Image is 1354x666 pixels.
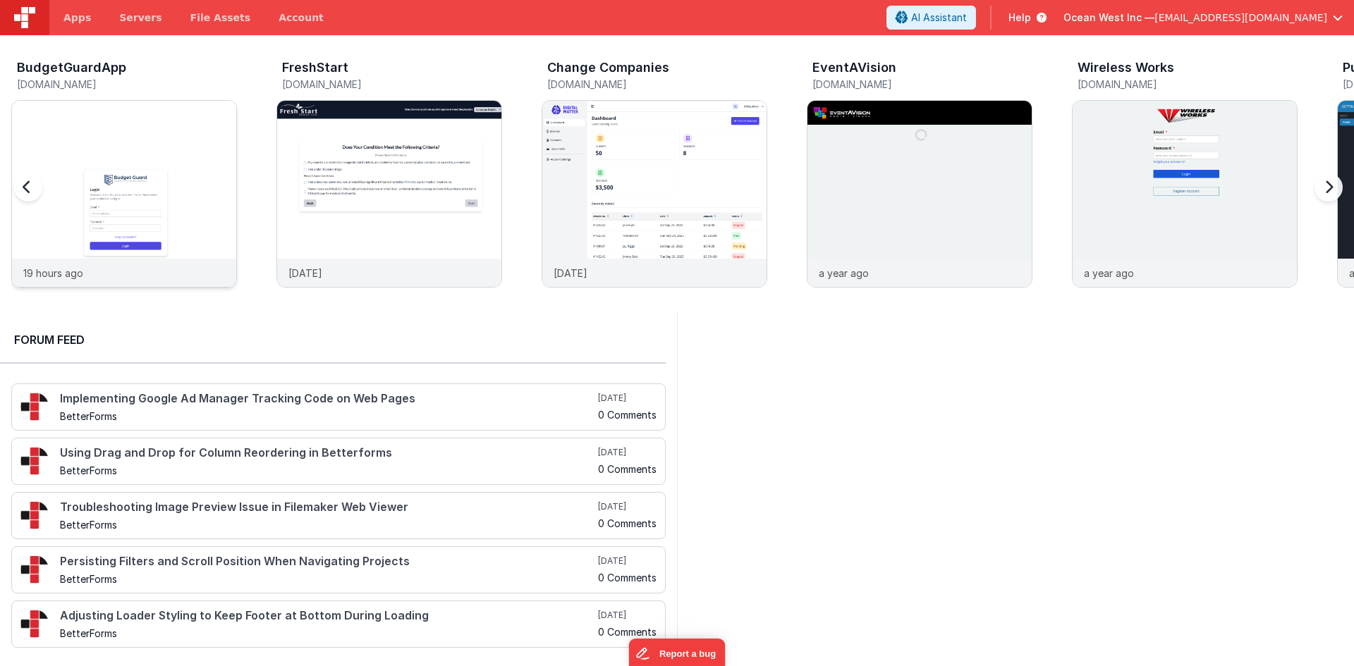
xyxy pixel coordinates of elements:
p: [DATE] [554,266,587,280]
img: 295_2.png [20,447,49,475]
h5: 0 Comments [598,464,657,474]
span: AI Assistant [911,11,967,25]
h4: Implementing Google Ad Manager Tracking Code on Web Pages [60,393,595,405]
h4: Using Drag and Drop for Column Reordering in Betterforms [60,447,595,460]
a: Troubleshooting Image Preview Issue in Filemaker Web Viewer BetterForms [DATE] 0 Comments [11,492,666,539]
h5: 0 Comments [598,627,657,637]
p: a year ago [819,266,869,280]
h5: BetterForms [60,519,595,530]
h3: Change Companies [547,61,669,75]
span: [EMAIL_ADDRESS][DOMAIN_NAME] [1154,11,1327,25]
h5: [DOMAIN_NAME] [17,79,237,90]
h5: BetterForms [60,411,595,421]
h5: 0 Comments [598,409,657,420]
button: Ocean West Inc — [EMAIL_ADDRESS][DOMAIN_NAME] [1063,11,1343,25]
h5: [DATE] [598,393,657,404]
h5: [DATE] [598,610,657,621]
h3: EventAVision [812,61,896,75]
h4: Persisting Filters and Scroll Position When Navigating Projects [60,555,595,568]
h3: BudgetGuardApp [17,61,126,75]
span: File Assets [190,11,251,25]
h5: BetterForms [60,628,595,639]
h5: 0 Comments [598,572,657,583]
img: 295_2.png [20,555,49,584]
a: Adjusting Loader Styling to Keep Footer at Bottom During Loading BetterForms [DATE] 0 Comments [11,600,666,648]
h5: [DOMAIN_NAME] [547,79,767,90]
a: Persisting Filters and Scroll Position When Navigating Projects BetterForms [DATE] 0 Comments [11,546,666,593]
h5: [DOMAIN_NAME] [1078,79,1298,90]
span: Help [1008,11,1031,25]
img: 295_2.png [20,501,49,529]
span: Ocean West Inc — [1063,11,1154,25]
img: 295_2.png [20,610,49,638]
h5: BetterForms [60,574,595,584]
span: Servers [119,11,161,25]
h5: 0 Comments [598,518,657,529]
h4: Adjusting Loader Styling to Keep Footer at Bottom During Loading [60,610,595,622]
h3: FreshStart [282,61,348,75]
h5: BetterForms [60,465,595,476]
h5: [DOMAIN_NAME] [282,79,502,90]
h5: [DATE] [598,447,657,458]
p: a year ago [1084,266,1134,280]
h2: Forum Feed [14,331,652,348]
button: AI Assistant [886,6,976,30]
a: Using Drag and Drop for Column Reordering in Betterforms BetterForms [DATE] 0 Comments [11,438,666,485]
span: Apps [63,11,91,25]
h4: Troubleshooting Image Preview Issue in Filemaker Web Viewer [60,501,595,514]
p: [DATE] [288,266,322,280]
img: 295_2.png [20,393,49,421]
h5: [DATE] [598,555,657,567]
h5: [DOMAIN_NAME] [812,79,1032,90]
h3: Wireless Works [1078,61,1174,75]
h5: [DATE] [598,501,657,512]
a: Implementing Google Ad Manager Tracking Code on Web Pages BetterForms [DATE] 0 Comments [11,383,666,431]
